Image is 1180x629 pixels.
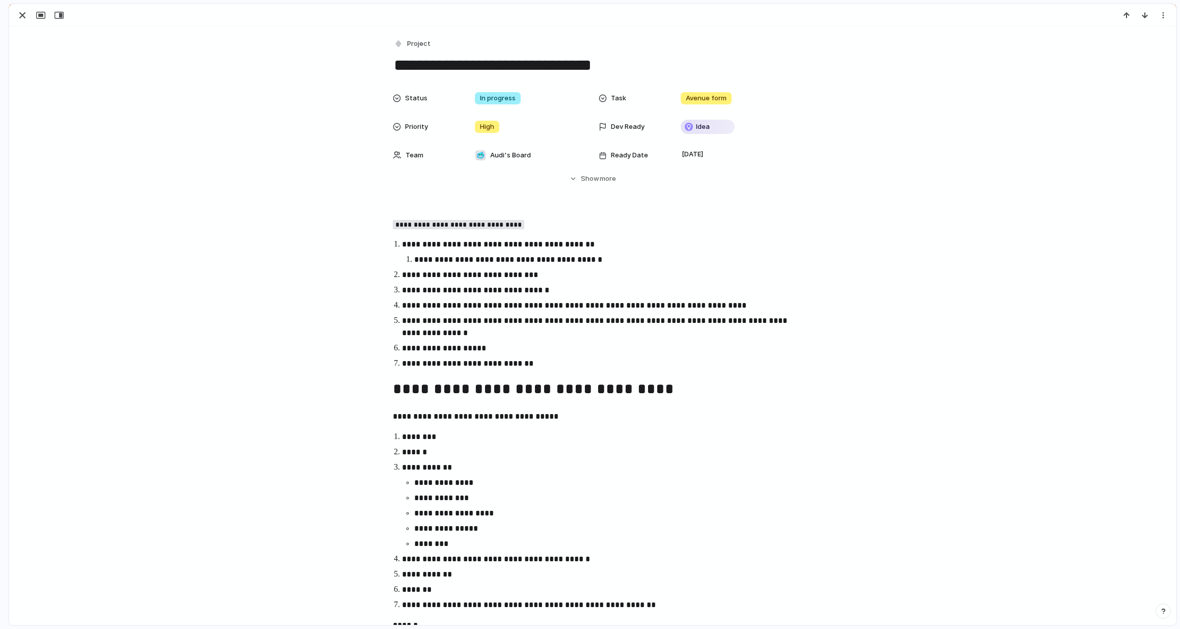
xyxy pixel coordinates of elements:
[581,174,599,184] span: Show
[475,150,486,160] div: 🥶
[686,93,727,103] span: Avenue form
[405,122,428,132] span: Priority
[600,174,616,184] span: more
[480,93,516,103] span: In progress
[696,122,710,132] span: Idea
[611,150,648,160] span: Ready Date
[679,148,706,160] span: [DATE]
[405,93,427,103] span: Status
[611,93,626,103] span: Task
[393,170,792,188] button: Showmore
[392,37,434,51] button: Project
[407,39,431,49] span: Project
[490,150,531,160] span: Audi's Board
[480,122,494,132] span: High
[611,122,645,132] span: Dev Ready
[406,150,423,160] span: Team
